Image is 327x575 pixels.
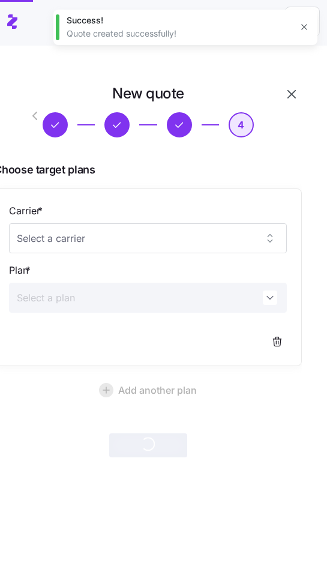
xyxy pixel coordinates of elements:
[229,112,254,137] button: 4
[9,263,33,278] label: Plan
[67,14,291,26] div: Success!
[9,223,287,253] input: Select a carrier
[112,84,184,103] h1: New quote
[9,203,45,218] label: Carrier
[9,283,287,313] input: Select a plan
[67,28,291,40] div: Quote created successfully!
[99,383,113,397] svg: add icon
[118,383,197,397] span: Add another plan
